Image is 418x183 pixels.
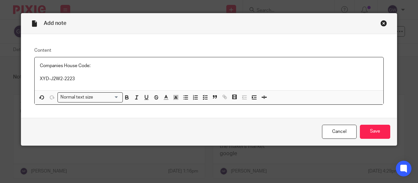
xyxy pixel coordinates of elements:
[40,76,378,82] p: XYD-J2W2-2223
[59,94,95,101] span: Normal text size
[95,94,119,101] input: Search for option
[34,47,384,54] label: Content
[322,125,357,139] a: Cancel
[44,21,66,26] span: Add note
[40,63,378,69] p: Companies House Code:
[57,92,123,102] div: Search for option
[380,20,387,27] div: Close this dialog window
[360,125,390,139] input: Save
